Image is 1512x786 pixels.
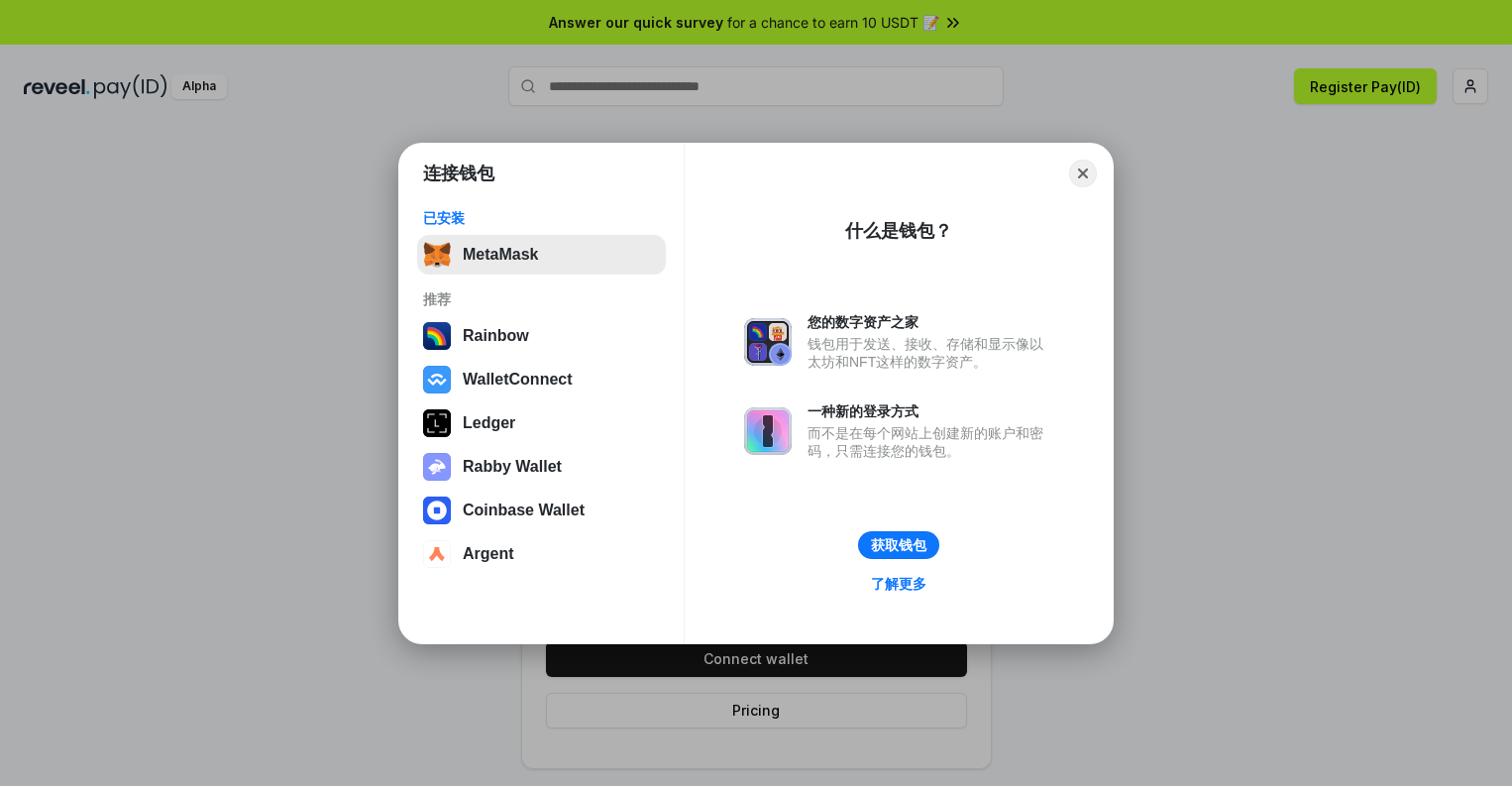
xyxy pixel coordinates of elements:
div: Rabby Wallet [463,458,562,476]
button: Coinbase Wallet [417,491,666,530]
div: 已安装 [423,209,660,227]
div: 钱包用于发送、接收、存储和显示像以太坊和NFT这样的数字资产。 [808,335,1053,371]
button: 获取钱包 [858,531,939,559]
div: 推荐 [423,290,660,308]
img: svg+xml,%3Csvg%20fill%3D%22none%22%20height%3D%2233%22%20viewBox%3D%220%200%2035%2033%22%20width%... [423,241,451,269]
button: Rabby Wallet [417,447,666,487]
button: WalletConnect [417,360,666,399]
div: Ledger [463,414,515,432]
a: 了解更多 [859,571,938,597]
img: svg+xml,%3Csvg%20xmlns%3D%22http%3A%2F%2Fwww.w3.org%2F2000%2Fsvg%22%20fill%3D%22none%22%20viewBox... [423,453,451,481]
div: 一种新的登录方式 [808,402,1053,420]
img: svg+xml,%3Csvg%20width%3D%2228%22%20height%3D%2228%22%20viewBox%3D%220%200%2028%2028%22%20fill%3D... [423,366,451,393]
button: Close [1069,160,1097,187]
div: 获取钱包 [871,536,926,554]
div: WalletConnect [463,371,573,389]
img: svg+xml,%3Csvg%20width%3D%22120%22%20height%3D%22120%22%20viewBox%3D%220%200%20120%20120%22%20fil... [423,322,451,350]
img: svg+xml,%3Csvg%20xmlns%3D%22http%3A%2F%2Fwww.w3.org%2F2000%2Fsvg%22%20fill%3D%22none%22%20viewBox... [744,318,792,366]
button: Argent [417,534,666,574]
div: Rainbow [463,327,529,345]
div: Argent [463,545,514,563]
img: svg+xml,%3Csvg%20xmlns%3D%22http%3A%2F%2Fwww.w3.org%2F2000%2Fsvg%22%20width%3D%2228%22%20height%3... [423,409,451,437]
div: MetaMask [463,246,538,264]
div: Coinbase Wallet [463,502,585,519]
button: MetaMask [417,235,666,275]
div: 您的数字资产之家 [808,313,1053,331]
button: Rainbow [417,316,666,356]
button: Ledger [417,403,666,443]
div: 了解更多 [871,575,926,593]
div: 而不是在每个网站上创建新的账户和密码，只需连接您的钱包。 [808,424,1053,460]
img: svg+xml,%3Csvg%20width%3D%2228%22%20height%3D%2228%22%20viewBox%3D%220%200%2028%2028%22%20fill%3D... [423,540,451,568]
img: svg+xml,%3Csvg%20xmlns%3D%22http%3A%2F%2Fwww.w3.org%2F2000%2Fsvg%22%20fill%3D%22none%22%20viewBox... [744,407,792,455]
div: 什么是钱包？ [845,219,952,243]
img: svg+xml,%3Csvg%20width%3D%2228%22%20height%3D%2228%22%20viewBox%3D%220%200%2028%2028%22%20fill%3D... [423,497,451,524]
h1: 连接钱包 [423,162,494,185]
